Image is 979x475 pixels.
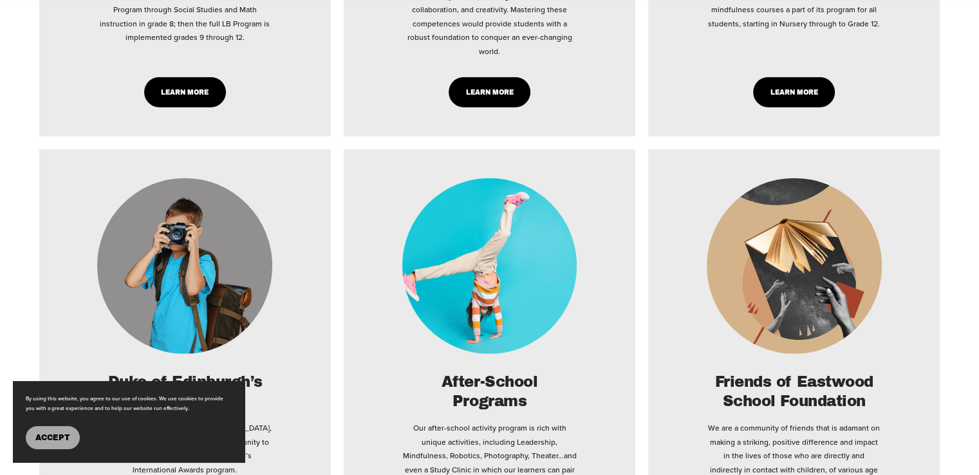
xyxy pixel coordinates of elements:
button: Accept [26,426,80,449]
a: Learn More [449,77,530,107]
img: After School Program [402,178,577,354]
section: Cookie banner [13,381,245,462]
img: Eastwood School [707,178,882,354]
h2: After-School Programs [402,373,577,412]
a: Learn More [753,77,835,107]
h2: Duke of Edinburgh’s Intl Award [97,373,272,412]
span: Accept [35,433,70,442]
p: By using this website, you agree to our use of cookies. We use cookies to provide you with a grea... [26,394,232,413]
h2: Friends of Eastwood School Foundation [707,373,882,412]
img: International School in Lebanon [97,178,272,354]
a: Learn More [144,77,226,107]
